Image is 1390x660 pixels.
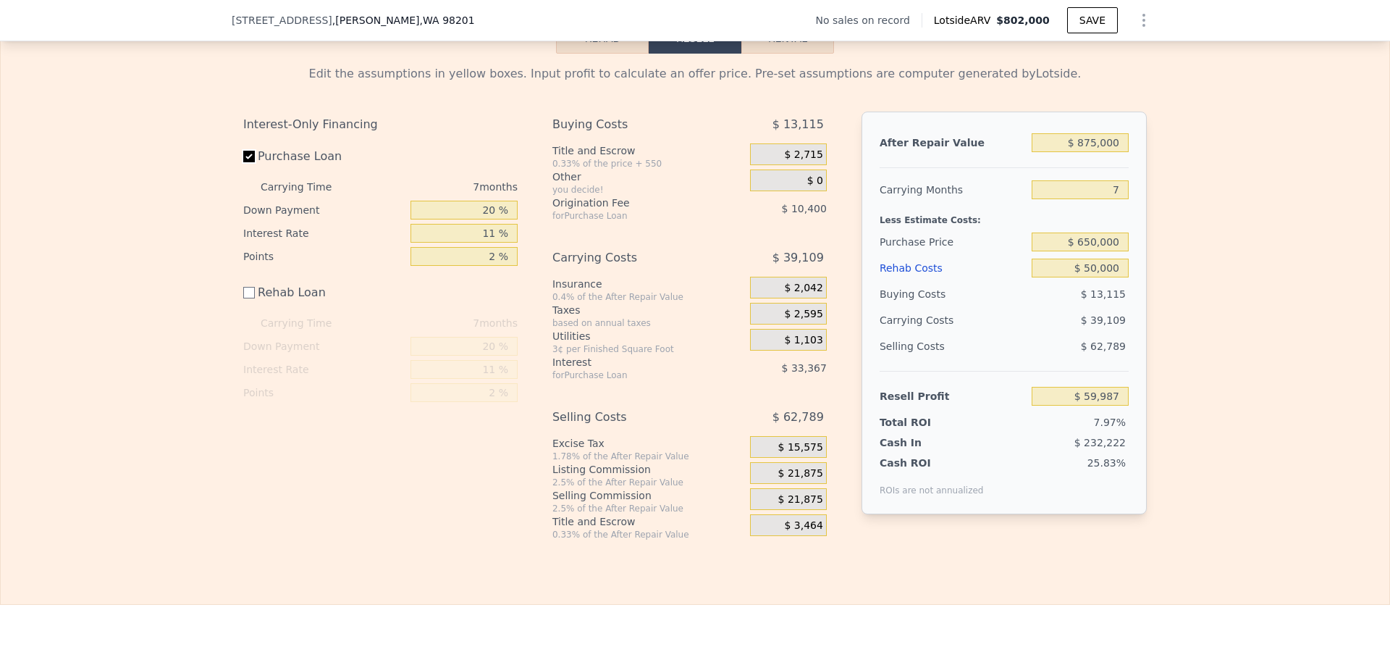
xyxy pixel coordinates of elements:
div: Purchase Price [880,229,1026,255]
span: $ 33,367 [782,362,827,374]
div: for Purchase Loan [552,369,714,381]
div: 0.33% of the After Repair Value [552,529,744,540]
div: Carrying Costs [880,307,970,333]
div: Cash ROI [880,456,984,470]
div: Buying Costs [552,112,714,138]
div: Interest-Only Financing [243,112,518,138]
div: Origination Fee [552,196,714,210]
span: $ 62,789 [772,404,824,430]
label: Purchase Loan [243,143,405,170]
div: Cash In [880,435,970,450]
div: 3¢ per Finished Square Foot [552,343,744,355]
div: 0.4% of the After Repair Value [552,291,744,303]
div: Points [243,245,405,268]
span: $ 2,042 [784,282,822,295]
input: Purchase Loan [243,151,255,162]
div: No sales on record [816,13,922,28]
div: Title and Escrow [552,143,744,158]
button: SAVE [1067,7,1118,33]
div: Other [552,170,744,184]
div: Total ROI [880,415,970,430]
div: Interest Rate [243,222,405,245]
div: Down Payment [243,199,405,222]
div: Interest Rate [243,358,405,381]
div: you decide! [552,184,744,196]
div: 7 months [361,175,518,199]
span: $ 1,103 [784,334,822,347]
div: Listing Commission [552,462,744,477]
span: Lotside ARV [934,13,996,28]
div: Resell Profit [880,383,1026,409]
div: Rehab Costs [880,255,1026,281]
div: 1.78% of the After Repair Value [552,451,744,462]
span: $ 62,789 [1081,341,1126,352]
div: 2.5% of the After Repair Value [552,503,744,514]
div: ROIs are not annualized [880,470,984,496]
span: $ 39,109 [1081,314,1126,326]
span: 7.97% [1094,417,1126,428]
span: $ 15,575 [778,441,823,454]
span: $ 13,115 [1081,288,1126,300]
div: Interest [552,355,714,369]
span: $ 39,109 [772,245,824,271]
div: Down Payment [243,335,405,358]
label: Rehab Loan [243,280,405,306]
div: Carrying Time [261,175,355,199]
span: $ 21,875 [778,467,823,480]
span: $802,000 [996,14,1050,26]
div: Carrying Costs [552,245,714,271]
div: Taxes [552,303,744,317]
span: $ 3,464 [784,519,822,532]
span: , WA 98201 [420,14,475,26]
div: Carrying Months [880,177,1026,203]
span: , [PERSON_NAME] [332,13,475,28]
div: After Repair Value [880,130,1026,156]
span: $ 2,715 [784,149,822,162]
div: Title and Escrow [552,514,744,529]
div: Selling Costs [552,404,714,430]
div: Buying Costs [880,281,1026,307]
button: Show Options [1129,6,1158,35]
div: Edit the assumptions in yellow boxes. Input profit to calculate an offer price. Pre-set assumptio... [243,65,1147,83]
div: Excise Tax [552,436,744,451]
div: 2.5% of the After Repair Value [552,477,744,488]
div: 7 months [361,312,518,335]
span: $ 10,400 [782,203,827,214]
span: $ 21,875 [778,493,823,506]
span: [STREET_ADDRESS] [232,13,332,28]
div: Carrying Time [261,312,355,335]
div: for Purchase Loan [552,210,714,222]
div: 0.33% of the price + 550 [552,158,744,170]
div: based on annual taxes [552,317,744,329]
span: $ 13,115 [772,112,824,138]
span: 25.83% [1087,457,1126,469]
div: Selling Commission [552,488,744,503]
input: Rehab Loan [243,287,255,298]
div: Insurance [552,277,744,291]
span: $ 0 [807,175,823,188]
div: Points [243,381,405,404]
div: Utilities [552,329,744,343]
div: Selling Costs [880,333,1026,359]
div: Less Estimate Costs: [880,203,1129,229]
span: $ 232,222 [1074,437,1126,448]
span: $ 2,595 [784,308,822,321]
